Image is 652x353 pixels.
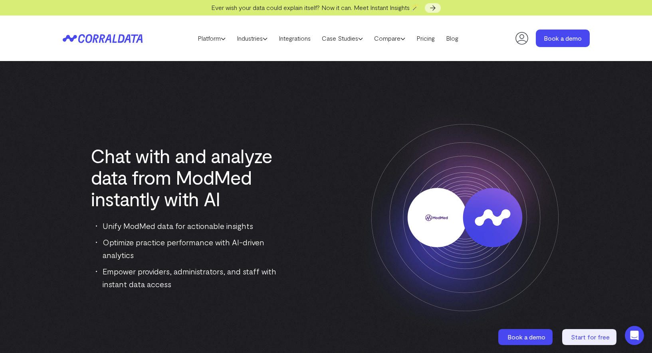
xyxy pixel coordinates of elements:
[498,329,554,345] a: Book a demo
[273,32,316,44] a: Integrations
[192,32,231,44] a: Platform
[440,32,464,44] a: Blog
[91,145,284,209] h1: Chat with and analyze data from ModMed instantly with AI
[96,236,284,261] li: Optimize practice performance with AI-driven analytics
[571,333,610,341] span: Start for free
[211,4,419,11] span: Ever wish your data could explain itself? Now it can. Meet Instant Insights 🪄
[369,32,411,44] a: Compare
[96,265,284,290] li: Empower providers, administrators, and staff with instant data access
[96,219,284,232] li: Unify ModMed data for actionable insights
[316,32,369,44] a: Case Studies
[507,333,545,341] span: Book a demo
[536,30,590,47] a: Book a demo
[411,32,440,44] a: Pricing
[625,326,644,345] div: Open Intercom Messenger
[562,329,618,345] a: Start for free
[231,32,273,44] a: Industries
